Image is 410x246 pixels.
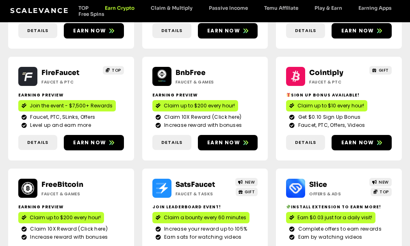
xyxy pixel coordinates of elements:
[286,93,291,97] img: 🎁
[162,233,242,241] span: Earn sats for watching videos
[332,135,392,150] a: Earn now
[245,179,255,185] span: NEW
[297,102,364,109] span: Claim up to $10 every hour!
[306,5,350,11] a: Play & Earn
[286,23,325,38] a: Details
[256,5,306,11] a: Temu Affiliate
[143,5,201,11] a: Claim & Multiply
[207,27,240,34] span: Earn now
[201,5,256,11] a: Passive Income
[164,214,246,221] span: Claim a bounty every 60 minutes
[30,102,113,109] span: Join the event - $7,500+ Rewards
[73,139,106,146] span: Earn now
[297,214,372,221] span: Earn $0.03 just for a daily visit!
[380,189,389,195] span: TOP
[162,225,247,233] span: Increase your reward up to 105%
[27,139,48,146] span: Details
[161,139,182,146] span: Details
[156,113,255,121] a: Claim 10X Reward (Click here)
[28,225,108,233] span: Claim 10X Reward (Click here)
[176,191,230,197] h2: Faucet & Tasks
[41,79,95,85] h2: Faucet & PTC
[296,122,365,129] span: Faucet, PTC, Offers, Videos
[10,6,69,15] a: Scalevance
[379,179,389,185] span: NEW
[350,5,400,11] a: Earning Apps
[30,214,101,221] span: Claim up to $200 every hour!
[296,225,382,233] span: Complete offers to earn rewards
[371,188,392,196] a: TOP
[176,79,230,85] h2: Faucet & Games
[245,189,255,195] span: GIFT
[341,27,374,34] span: Earn now
[28,122,91,129] span: Level up and earn more
[286,135,325,150] a: Details
[22,225,121,233] a: Claim 10X Reward (Click here)
[18,100,116,111] a: Join the event - $7,500+ Rewards
[28,113,95,121] span: Faucet, PTC, SLinks, Offers
[112,67,121,73] span: TOP
[27,27,48,34] span: Details
[152,23,191,38] a: Details
[295,139,316,146] span: Details
[295,27,316,34] span: Details
[41,180,83,189] a: FreeBitcoin
[70,11,113,17] a: Free Spins
[198,135,258,150] a: Earn now
[162,113,242,121] span: Claim 10X Reward (Click here)
[152,204,258,210] h2: Join Leaderboard event!
[152,100,238,111] a: Claim up to $200 every hour!
[28,233,108,241] span: Increase reward with bonuses
[309,79,363,85] h2: Faucet & PTC
[41,68,79,77] a: FireFaucet
[176,68,206,77] a: BnbFree
[18,135,57,150] a: Details
[296,113,361,121] span: Get $0.10 Sign Up Bonus
[18,212,104,223] a: Claim up to $200 every hour!
[309,68,343,77] a: Cointiply
[379,67,389,73] span: GIFT
[309,180,327,189] a: Slice
[152,135,191,150] a: Details
[207,139,240,146] span: Earn now
[341,139,374,146] span: Earn now
[369,178,392,186] a: NEW
[103,66,124,75] a: TOP
[236,188,258,196] a: GIFT
[286,212,375,223] a: Earn $0.03 just for a daily visit!
[97,5,143,11] a: Earn Crypto
[286,204,392,210] h2: Install extension to earn more!
[18,92,124,98] h2: Earning Preview
[152,92,258,98] h2: Earning Preview
[164,102,235,109] span: Claim up to $200 every hour!
[198,23,258,39] a: Earn now
[332,23,392,39] a: Earn now
[64,23,124,39] a: Earn now
[152,212,249,223] a: Claim a bounty every 60 minutes
[235,178,258,186] a: NEW
[18,204,124,210] h2: Earning Preview
[73,27,106,34] span: Earn now
[70,5,400,17] nav: Menu
[309,191,363,197] h2: Offers & Ads
[161,27,182,34] span: Details
[70,5,97,11] a: TOP
[176,180,215,189] a: SatsFaucet
[369,66,392,75] a: GIFT
[18,23,57,38] a: Details
[286,205,291,209] img: 🧩
[41,191,95,197] h2: Faucet & Games
[296,233,362,241] span: Earn by watching videos
[162,122,242,129] span: Increase reward with bonuses
[286,100,367,111] a: Claim up to $10 every hour!
[64,135,124,150] a: Earn now
[286,92,392,98] h2: Sign up bonus available!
